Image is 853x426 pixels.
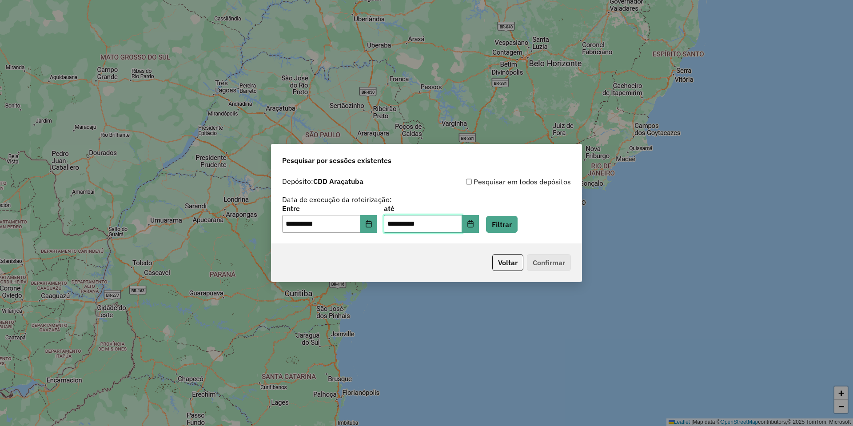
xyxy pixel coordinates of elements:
[313,177,363,186] strong: CDD Araçatuba
[384,203,478,214] label: até
[462,215,479,233] button: Choose Date
[282,203,377,214] label: Entre
[282,194,392,205] label: Data de execução da roteirização:
[426,176,571,187] div: Pesquisar em todos depósitos
[360,215,377,233] button: Choose Date
[282,155,391,166] span: Pesquisar por sessões existentes
[282,176,363,187] label: Depósito:
[492,254,523,271] button: Voltar
[486,216,518,233] button: Filtrar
